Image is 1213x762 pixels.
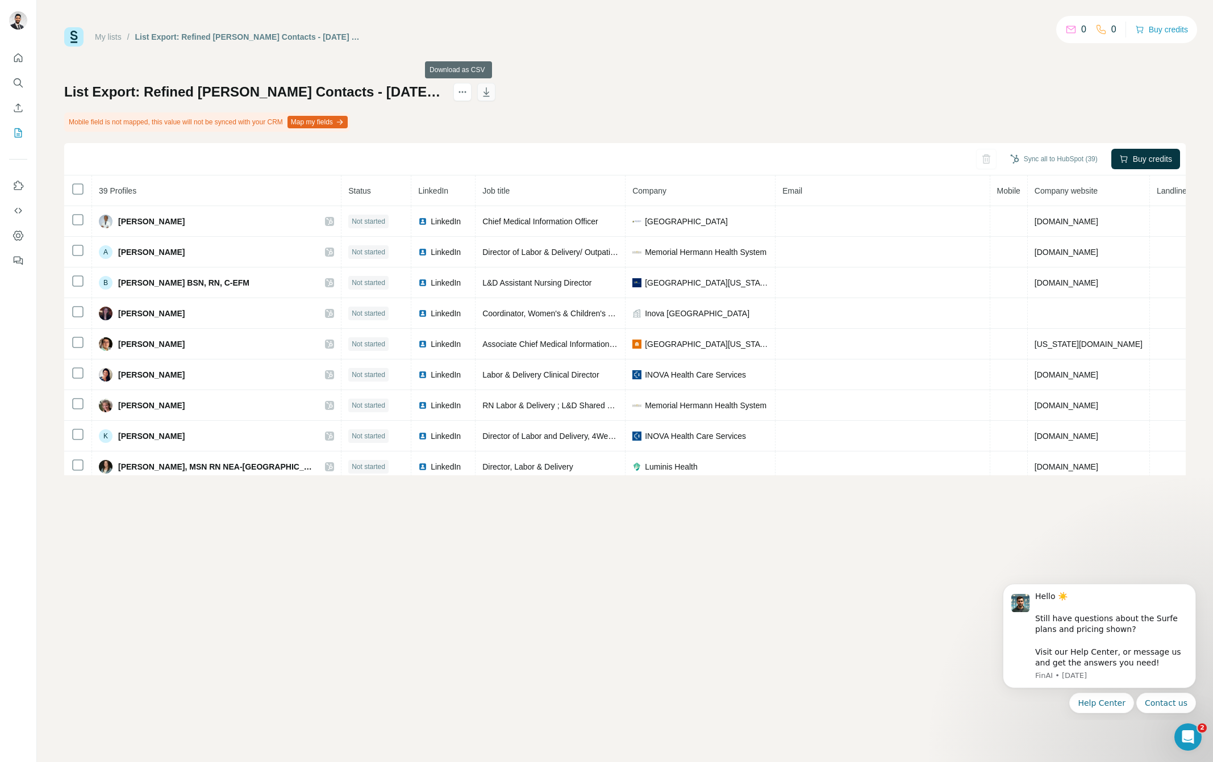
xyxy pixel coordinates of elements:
img: Avatar [9,11,27,30]
img: LinkedIn logo [418,217,427,226]
span: INOVA Health Care Services [645,369,746,380]
li: / [127,31,130,43]
div: List Export: Refined [PERSON_NAME] Contacts - [DATE] 21:09 [135,31,361,43]
button: Buy credits [1111,149,1180,169]
span: Memorial Hermann Health System [645,246,766,258]
span: Labor & Delivery Clinical Director [482,370,599,379]
img: company-logo [632,217,641,226]
span: [DOMAIN_NAME] [1035,432,1098,441]
span: LinkedIn [431,338,461,350]
span: [PERSON_NAME] [118,430,185,442]
span: Not started [352,400,385,411]
img: company-logo [632,432,641,441]
img: Avatar [99,399,112,412]
span: LinkedIn [431,461,461,472]
span: Not started [352,339,385,349]
span: [PERSON_NAME] [118,338,185,350]
img: Avatar [99,337,112,351]
span: [GEOGRAPHIC_DATA][US_STATE] [645,338,768,350]
img: Avatar [99,368,112,382]
span: Buy credits [1133,153,1172,165]
img: company-logo [632,462,641,471]
span: Not started [352,247,385,257]
span: [GEOGRAPHIC_DATA][US_STATE] [645,277,768,288]
div: Mobile field is not mapped, this value will not be synced with your CRM [64,112,350,132]
img: LinkedIn logo [418,462,427,471]
span: [DOMAIN_NAME] [1035,462,1098,471]
button: Feedback [9,250,27,271]
div: K [99,429,112,443]
span: Not started [352,370,385,380]
img: Avatar [99,460,112,474]
img: LinkedIn logo [418,432,427,441]
span: Status [348,186,371,195]
span: Mobile [997,186,1020,195]
button: Map my fields [287,116,348,128]
img: LinkedIn logo [418,248,427,257]
span: Job title [482,186,510,195]
span: LinkedIn [431,246,461,258]
span: LinkedIn [418,186,448,195]
div: B [99,276,112,290]
span: Not started [352,462,385,472]
span: [PERSON_NAME] [118,246,185,258]
span: Not started [352,308,385,319]
img: company-logo [632,370,641,379]
span: Chief Medical Information Officer [482,217,598,226]
span: Company [632,186,666,195]
button: Use Surfe on LinkedIn [9,175,27,196]
span: Director, Labor & Delivery [482,462,573,471]
span: LinkedIn [431,400,461,411]
span: INOVA Health Care Services [645,430,746,442]
img: Surfe Logo [64,27,84,47]
span: LinkedIn [431,430,461,442]
p: 0 [1111,23,1116,36]
span: [DOMAIN_NAME] [1035,370,1098,379]
button: Buy credits [1135,22,1188,37]
img: Avatar [99,307,112,320]
img: company-logo [632,401,641,410]
span: LinkedIn [431,216,461,227]
span: [DOMAIN_NAME] [1035,278,1098,287]
span: [PERSON_NAME] BSN, RN, C-EFM [118,277,249,288]
div: A [99,245,112,259]
span: [DOMAIN_NAME] [1035,248,1098,257]
p: 0 [1081,23,1086,36]
img: Avatar [99,215,112,228]
span: [DOMAIN_NAME] [1035,217,1098,226]
span: Not started [352,431,385,441]
span: LinkedIn [431,308,461,319]
span: [US_STATE][DOMAIN_NAME] [1035,340,1143,349]
img: company-logo [632,340,641,349]
span: 39 Profiles [99,186,136,195]
span: Director of Labor and Delivery, 4West Ped [482,432,631,441]
button: Quick start [9,48,27,68]
button: Search [9,73,27,93]
span: Email [782,186,802,195]
span: [PERSON_NAME], MSN RN NEA-[GEOGRAPHIC_DATA] [118,461,314,472]
span: 2 [1198,723,1207,732]
button: Sync all to HubSpot (39) [1002,150,1106,168]
span: Landline [1157,186,1187,195]
img: LinkedIn logo [418,278,427,287]
img: LinkedIn logo [418,340,427,349]
span: [PERSON_NAME] [118,400,185,411]
span: [PERSON_NAME] [118,369,185,380]
span: Not started [352,216,385,227]
span: Luminis Health [645,461,698,472]
button: actions [453,83,472,101]
img: LinkedIn logo [418,309,427,318]
span: [DOMAIN_NAME] [1035,401,1098,410]
button: Use Surfe API [9,200,27,221]
span: LinkedIn [431,369,461,380]
span: Company website [1035,186,1098,195]
span: [PERSON_NAME] [118,308,185,319]
span: RN Labor & Delivery ; L&D Shared Governance/Unit Council Chair; OB Leveling Committee [482,401,805,410]
img: LinkedIn logo [418,401,427,410]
